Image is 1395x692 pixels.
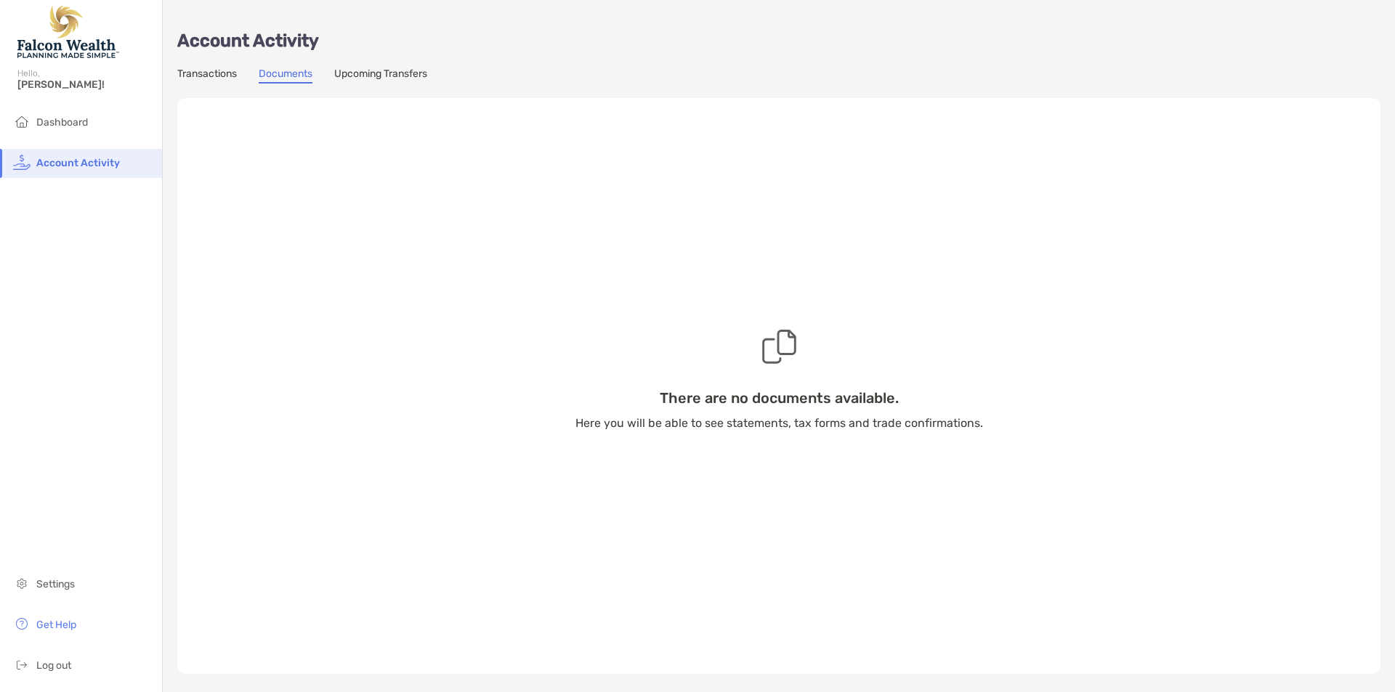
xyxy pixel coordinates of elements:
span: Dashboard [36,116,88,129]
img: household icon [13,113,31,130]
a: Transactions [177,68,237,84]
a: Upcoming Transfers [334,68,427,84]
h3: There are no documents available. [660,389,899,407]
img: Falcon Wealth Planning Logo [17,6,119,58]
img: activity icon [13,153,31,171]
img: settings icon [13,574,31,592]
span: Log out [36,659,71,672]
span: [PERSON_NAME]! [17,78,153,91]
img: get-help icon [13,615,31,632]
img: logout icon [13,656,31,673]
span: Settings [36,578,75,590]
p: Here you will be able to see statements, tax forms and trade confirmations. [575,414,983,432]
span: Account Activity [36,157,120,169]
span: Get Help [36,619,76,631]
img: Empty state [761,329,796,364]
a: Documents [259,68,312,84]
p: Account Activity [177,32,1380,50]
